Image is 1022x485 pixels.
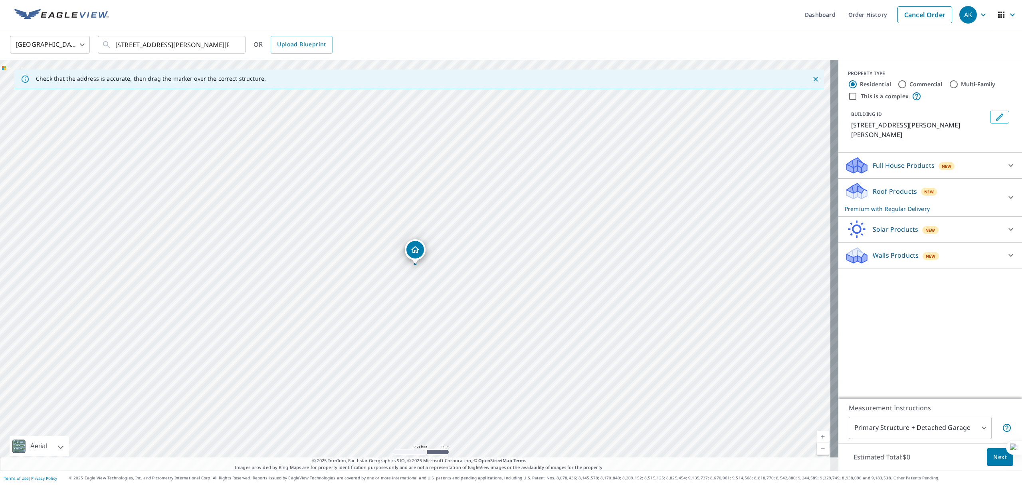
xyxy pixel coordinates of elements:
[851,120,987,139] p: [STREET_ADDRESS][PERSON_NAME][PERSON_NAME]
[942,163,952,169] span: New
[873,225,918,234] p: Solar Products
[810,74,821,84] button: Close
[10,436,69,456] div: Aerial
[817,431,829,443] a: Current Level 17, Zoom In
[10,34,90,56] div: [GEOGRAPHIC_DATA]
[513,457,527,463] a: Terms
[478,457,512,463] a: OpenStreetMap
[115,34,229,56] input: Search by address or latitude-longitude
[849,417,992,439] div: Primary Structure + Detached Garage
[69,475,1018,481] p: © 2025 Eagle View Technologies, Inc. and Pictometry International Corp. All Rights Reserved. Repo...
[845,246,1016,265] div: Walls ProductsNew
[845,220,1016,239] div: Solar ProductsNew
[14,9,109,21] img: EV Logo
[4,475,29,481] a: Terms of Use
[851,111,882,117] p: BUILDING ID
[959,6,977,24] div: AK
[845,156,1016,175] div: Full House ProductsNew
[990,111,1009,123] button: Edit building 1
[817,443,829,455] a: Current Level 17, Zoom Out
[312,457,527,464] span: © 2025 TomTom, Earthstar Geographics SIO, © 2025 Microsoft Corporation, ©
[897,6,952,23] a: Cancel Order
[873,161,935,170] p: Full House Products
[405,239,426,264] div: Dropped pin, building 1, Residential property, 5 Pyne Rd Kendall Park, NJ 08824
[925,227,935,233] span: New
[31,475,57,481] a: Privacy Policy
[924,189,934,195] span: New
[848,70,1012,77] div: PROPERTY TYPE
[36,75,266,82] p: Check that the address is accurate, then drag the marker over the correct structure.
[277,40,326,50] span: Upload Blueprint
[254,36,333,54] div: OR
[847,448,917,466] p: Estimated Total: $0
[873,250,919,260] p: Walls Products
[28,436,50,456] div: Aerial
[845,205,1001,213] p: Premium with Regular Delivery
[993,452,1007,462] span: Next
[4,476,57,481] p: |
[909,80,943,88] label: Commercial
[987,448,1013,466] button: Next
[961,80,996,88] label: Multi-Family
[1002,423,1012,433] span: Your report will include the primary structure and a detached garage if one exists.
[873,187,917,196] p: Roof Products
[845,182,1016,213] div: Roof ProductsNewPremium with Regular Delivery
[271,36,332,54] a: Upload Blueprint
[849,403,1012,413] p: Measurement Instructions
[860,80,891,88] label: Residential
[926,253,936,259] span: New
[861,92,909,100] label: This is a complex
